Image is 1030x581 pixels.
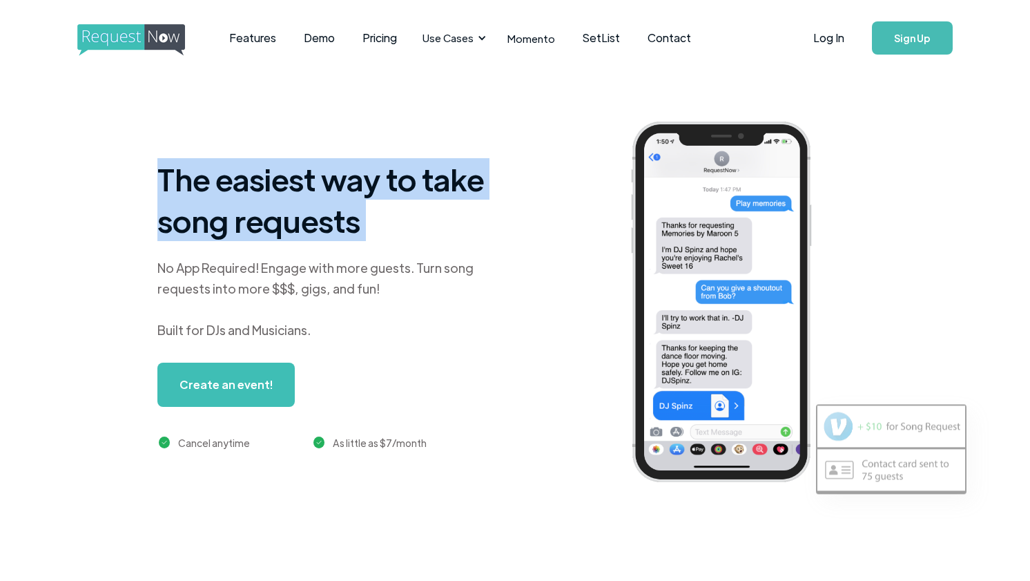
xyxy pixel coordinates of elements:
a: Create an event! [157,363,295,407]
img: green checkmark [313,437,325,448]
a: SetList [569,17,634,59]
a: Demo [290,17,349,59]
div: Use Cases [422,30,474,46]
img: iphone screenshot [615,112,848,497]
a: Contact [634,17,705,59]
img: green checkmark [159,437,171,448]
div: No App Required! Engage with more guests. Turn song requests into more $$$, gigs, and fun! Built ... [157,258,503,341]
img: venmo screenshot [817,406,965,448]
a: home [77,24,181,52]
a: Momento [494,18,569,59]
div: Use Cases [414,17,490,59]
h1: The easiest way to take song requests [157,158,503,241]
a: Features [215,17,290,59]
div: As little as $7/month [333,435,427,451]
a: Sign Up [872,21,953,55]
div: Cancel anytime [178,435,250,451]
img: requestnow logo [77,24,211,56]
img: contact card example [817,450,965,491]
a: Log In [799,14,858,62]
a: Pricing [349,17,411,59]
